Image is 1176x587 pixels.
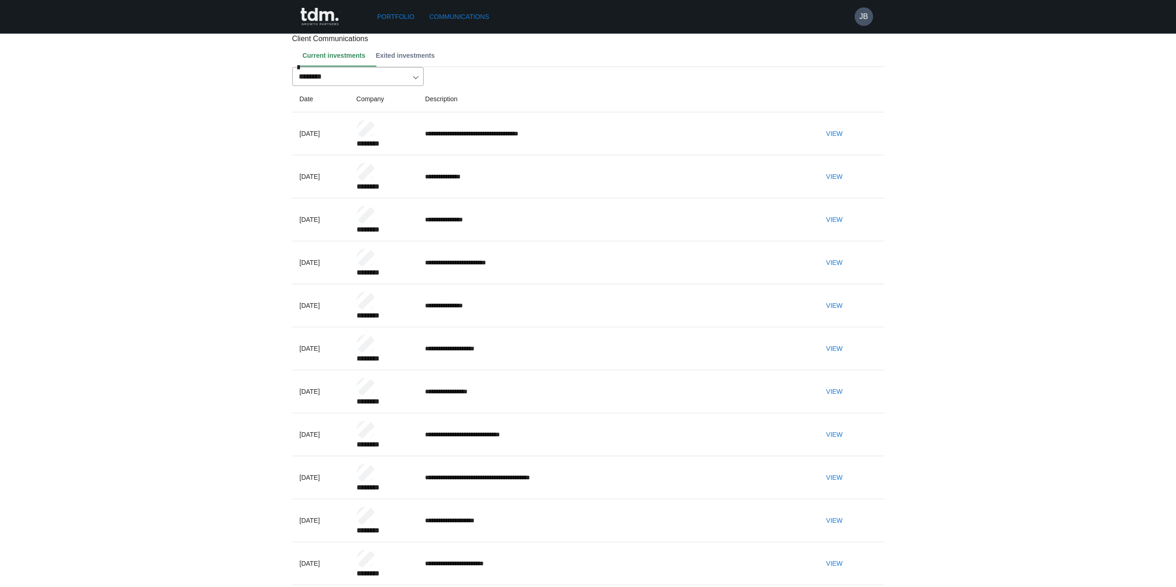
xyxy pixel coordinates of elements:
button: View [819,383,849,400]
td: [DATE] [292,198,349,241]
button: View [819,125,849,142]
button: View [819,512,849,529]
p: Client Communications [292,33,884,44]
button: View [819,168,849,185]
button: JB [855,7,873,26]
button: View [819,469,849,486]
button: View [819,340,849,357]
td: [DATE] [292,413,349,456]
button: View [819,211,849,228]
td: [DATE] [292,499,349,542]
td: [DATE] [292,456,349,499]
button: View [819,254,849,271]
td: [DATE] [292,370,349,413]
td: [DATE] [292,241,349,284]
a: Portfolio [374,8,419,25]
h6: JB [859,11,868,22]
button: View [819,297,849,314]
td: [DATE] [292,542,349,585]
button: Current investments [300,44,373,67]
th: Description [418,86,812,112]
div: Client notes tab [300,44,884,67]
td: [DATE] [292,155,349,198]
th: Date [292,86,349,112]
button: View [819,426,849,443]
td: [DATE] [292,327,349,370]
button: View [819,555,849,572]
td: [DATE] [292,284,349,327]
button: Exited investments [373,44,442,67]
a: Communications [425,8,493,25]
th: Company [349,86,418,112]
td: [DATE] [292,112,349,155]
